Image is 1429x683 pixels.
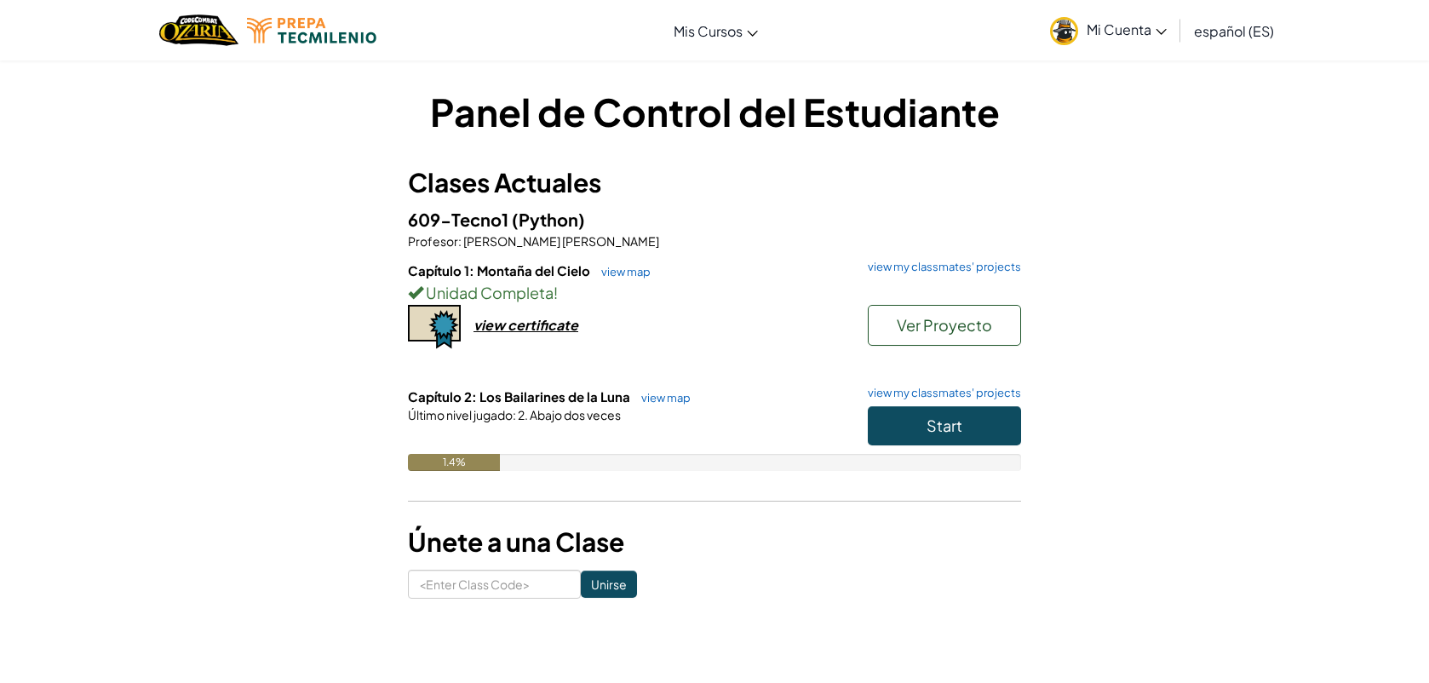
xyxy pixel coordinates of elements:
[516,407,528,422] span: 2.
[674,22,743,40] span: Mis Cursos
[859,261,1021,273] a: view my classmates' projects
[1087,20,1167,38] span: Mi Cuenta
[408,305,461,349] img: certificate-icon.png
[868,305,1021,346] button: Ver Proyecto
[593,265,651,278] a: view map
[897,315,992,335] span: Ver Proyecto
[408,262,593,278] span: Capítulo 1: Montaña del Cielo
[408,570,581,599] input: <Enter Class Code>
[159,13,238,48] a: Ozaria by CodeCombat logo
[554,283,558,302] span: !
[159,13,238,48] img: Home
[458,233,462,249] span: :
[473,316,578,334] div: view certificate
[1194,22,1274,40] span: español (ES)
[859,387,1021,399] a: view my classmates' projects
[423,283,554,302] span: Unidad Completa
[1050,17,1078,45] img: avatar
[513,407,516,422] span: :
[408,523,1021,561] h3: Únete a una Clase
[665,8,766,54] a: Mis Cursos
[408,85,1021,138] h1: Panel de Control del Estudiante
[408,209,512,230] span: 609-Tecno1
[408,316,578,334] a: view certificate
[408,407,513,422] span: Último nivel jugado
[462,233,659,249] span: [PERSON_NAME] [PERSON_NAME]
[1042,3,1175,57] a: Mi Cuenta
[868,406,1021,445] button: Start
[1185,8,1283,54] a: español (ES)
[528,407,621,422] span: Abajo dos veces
[633,391,691,405] a: view map
[408,454,500,471] div: 1.4%
[512,209,585,230] span: (Python)
[247,18,376,43] img: Tecmilenio logo
[408,233,458,249] span: Profesor
[408,388,633,405] span: Capítulo 2: Los Bailarines de la Luna
[408,164,1021,202] h3: Clases Actuales
[927,416,962,435] span: Start
[581,571,637,598] input: Unirse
